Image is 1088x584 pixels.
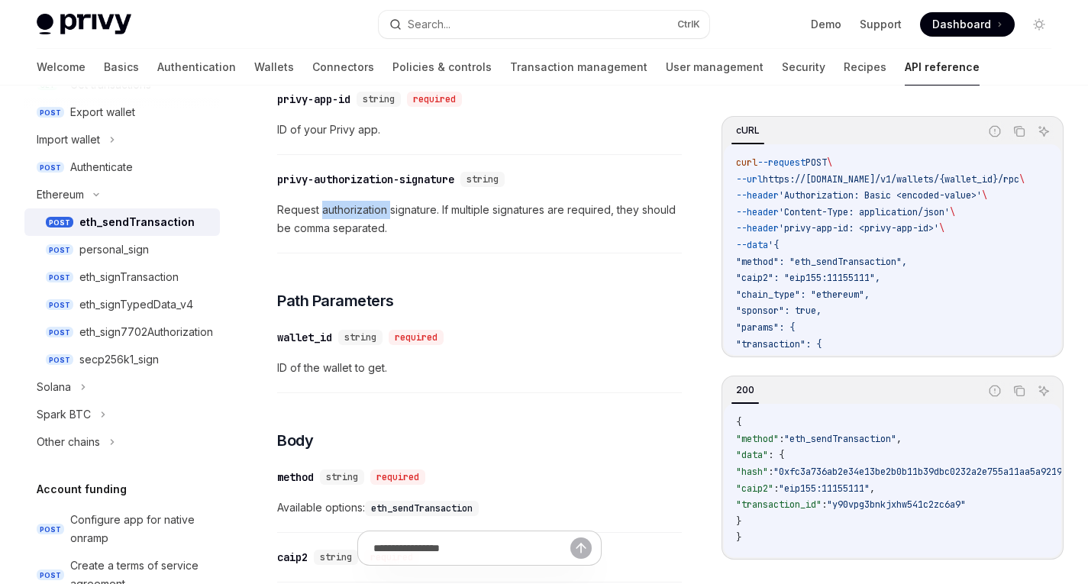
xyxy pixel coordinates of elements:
span: \ [1019,173,1025,186]
button: Copy the contents from the code block [1009,121,1029,141]
a: Welcome [37,49,86,86]
span: "sponsor": true, [736,305,822,317]
button: Search...CtrlK [379,11,709,38]
span: "method" [736,433,779,445]
span: POST [37,524,64,535]
span: "to": "0xd8dA6BF26964aF9D7eEd9e03E53415D37aA96045", [736,354,1009,366]
a: Transaction management [510,49,647,86]
span: POST [46,299,73,311]
span: --header [736,189,779,202]
span: "caip2" [736,482,773,495]
div: Import wallet [37,131,100,149]
div: eth_sign7702Authorization [79,323,213,341]
span: : { [768,449,784,461]
div: eth_signTransaction [79,268,179,286]
a: POSTConfigure app for native onramp [24,506,220,552]
span: 'Content-Type: application/json' [779,206,950,218]
span: , [870,482,875,495]
span: Dashboard [932,17,991,32]
span: --url [736,173,763,186]
span: POST [46,354,73,366]
span: ID of the wallet to get. [277,359,682,377]
div: method [277,469,314,485]
div: privy-authorization-signature [277,172,454,187]
a: POSTeth_sendTransaction [24,208,220,236]
a: Dashboard [920,12,1015,37]
div: eth_signTypedData_v4 [79,295,193,314]
a: POSTeth_sign7702Authorization [24,318,220,346]
span: : [773,482,779,495]
div: Export wallet [70,103,135,121]
div: personal_sign [79,240,149,259]
img: light logo [37,14,131,35]
span: "params": { [736,321,795,334]
span: ID of your Privy app. [277,121,682,139]
span: POST [46,327,73,338]
span: --data [736,239,768,251]
span: } [736,515,741,528]
a: Connectors [312,49,374,86]
h5: Account funding [37,480,127,498]
span: Available options: [277,498,682,517]
div: cURL [731,121,764,140]
div: 200 [731,381,759,399]
span: Ctrl K [677,18,700,31]
span: string [467,173,499,186]
span: : [768,466,773,478]
span: POST [37,162,64,173]
span: "eip155:11155111" [779,482,870,495]
a: Basics [104,49,139,86]
span: "caip2": "eip155:11155111", [736,272,880,284]
span: \ [827,156,832,169]
div: Ethereum [37,186,84,204]
span: \ [939,222,944,234]
button: Send message [570,537,592,559]
a: Recipes [844,49,886,86]
button: Report incorrect code [985,121,1005,141]
span: Request authorization signature. If multiple signatures are required, they should be comma separa... [277,201,682,237]
span: 'Authorization: Basic <encoded-value>' [779,189,982,202]
code: eth_sendTransaction [365,501,479,516]
a: Wallets [254,49,294,86]
span: POST [37,569,64,581]
span: \ [982,189,987,202]
span: 'privy-app-id: <privy-app-id>' [779,222,939,234]
div: privy-app-id [277,92,350,107]
a: POSTsecp256k1_sign [24,346,220,373]
span: POST [37,107,64,118]
span: POST [46,272,73,283]
a: User management [666,49,764,86]
span: : [822,498,827,511]
span: "y90vpg3bnkjxhw541c2zc6a9" [827,498,966,511]
span: Body [277,430,313,451]
span: https://[DOMAIN_NAME]/v1/wallets/{wallet_id}/rpc [763,173,1019,186]
span: string [363,93,395,105]
span: "hash" [736,466,768,478]
span: "transaction_id" [736,498,822,511]
div: Configure app for native onramp [70,511,211,547]
div: Search... [408,15,450,34]
a: POSTpersonal_sign [24,236,220,263]
a: Support [860,17,902,32]
a: POSTeth_signTypedData_v4 [24,291,220,318]
div: Solana [37,378,71,396]
span: --header [736,206,779,218]
a: POSTAuthenticate [24,153,220,181]
div: wallet_id [277,330,332,345]
button: Toggle dark mode [1027,12,1051,37]
span: , [896,433,902,445]
div: eth_sendTransaction [79,213,195,231]
span: POST [46,217,73,228]
span: "data" [736,449,768,461]
span: "transaction": { [736,338,822,350]
span: --header [736,222,779,234]
div: Authenticate [70,158,133,176]
a: API reference [905,49,980,86]
div: required [370,469,425,485]
div: secp256k1_sign [79,350,159,369]
span: POST [806,156,827,169]
a: Security [782,49,825,86]
span: POST [46,244,73,256]
span: string [326,471,358,483]
button: Report incorrect code [985,381,1005,401]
